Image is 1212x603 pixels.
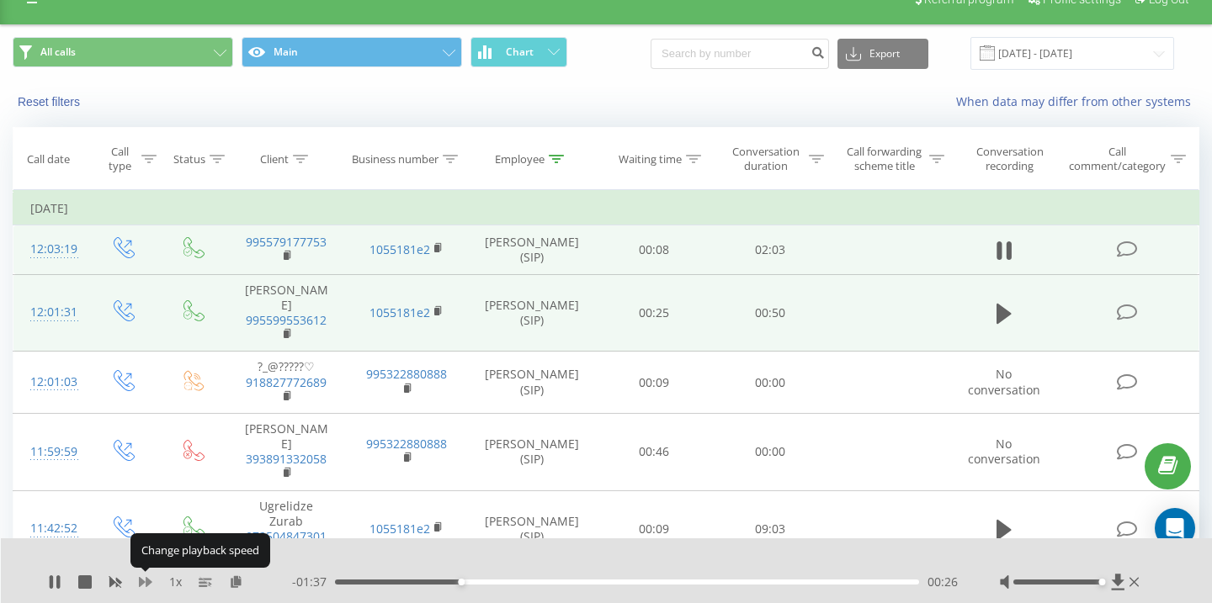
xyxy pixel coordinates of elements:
div: Waiting time [619,152,682,167]
td: 00:09 [597,490,713,568]
div: 12:01:31 [30,296,71,329]
button: Chart [470,37,567,67]
span: 1 x [169,574,182,590]
td: [PERSON_NAME] [226,413,347,490]
div: Change playback speed [130,533,270,567]
a: 972504847301 [246,528,327,544]
div: Client [260,152,289,167]
button: Main [242,37,462,67]
span: Chart [506,46,534,58]
div: 12:01:03 [30,366,71,399]
td: [PERSON_NAME] (SIP) [467,274,597,352]
td: 02:03 [712,225,828,274]
div: Call type [102,145,137,173]
td: 09:03 [712,490,828,568]
a: 1055181e2 [369,521,430,537]
div: 11:42:52 [30,512,71,545]
button: Reset filters [13,94,88,109]
td: 00:00 [712,352,828,414]
a: 995599553612 [246,312,327,328]
td: [DATE] [13,192,1199,225]
div: Open Intercom Messenger [1155,508,1195,548]
td: [PERSON_NAME] [226,274,347,352]
a: 995579177753 [246,234,327,250]
div: Accessibility label [1099,579,1106,585]
td: 00:46 [597,413,713,490]
div: Employee [495,152,545,167]
div: Call comment/category [1068,145,1167,173]
td: [PERSON_NAME] (SIP) [467,352,597,414]
td: 00:08 [597,225,713,274]
td: ?_@?????♡ [226,352,347,414]
div: Status [173,152,205,167]
div: 12:03:19 [30,233,71,266]
td: [PERSON_NAME] (SIP) [467,413,597,490]
td: 00:09 [597,352,713,414]
button: All calls [13,37,233,67]
input: Search by number [651,39,829,69]
td: [PERSON_NAME] (SIP) [467,225,597,274]
div: Accessibility label [458,579,465,585]
a: 393891332058 [246,451,327,467]
a: 1055181e2 [369,304,430,320]
div: 11:59:59 [30,436,71,468]
td: Ugrelidze Zurab [226,490,347,568]
div: Business number [352,152,439,167]
div: Call date [27,152,70,167]
a: 1055181e2 [369,241,430,257]
span: - 01:37 [292,574,335,590]
span: All calls [40,45,76,59]
a: 918827772689 [246,374,327,390]
div: Call forwarding scheme title [843,145,925,173]
span: 00:26 [928,574,958,590]
span: No conversation [968,436,1040,467]
div: Conversation duration [727,145,805,173]
span: No conversation [968,366,1040,397]
a: 995322880888 [366,366,447,382]
td: 00:50 [712,274,828,352]
a: 995322880888 [366,436,447,452]
div: Conversation recording [964,145,1055,173]
button: Export [837,39,928,69]
a: When data may differ from other systems [956,93,1199,109]
td: [PERSON_NAME] (SIP) [467,490,597,568]
td: 00:25 [597,274,713,352]
td: 00:00 [712,413,828,490]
